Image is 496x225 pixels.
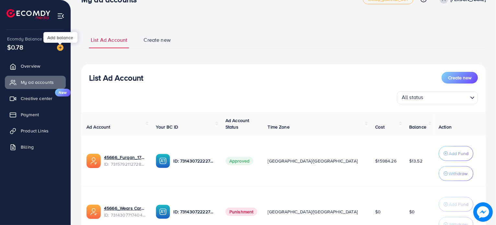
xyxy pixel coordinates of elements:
a: My ad accounts [5,76,66,89]
span: Payment [21,111,39,118]
button: Withdraw [439,166,473,181]
span: Cost [375,124,385,130]
p: Add Fund [449,150,468,157]
p: Withdraw [449,170,467,177]
div: Search for option [397,91,478,104]
span: ID: 7315792112728145922 [104,161,145,167]
a: Payment [5,108,66,121]
span: [GEOGRAPHIC_DATA]/[GEOGRAPHIC_DATA] [268,208,358,215]
img: image [57,44,63,51]
a: Billing [5,141,66,153]
span: Creative center [21,95,52,102]
span: [GEOGRAPHIC_DATA]/[GEOGRAPHIC_DATA] [268,158,358,164]
a: 45666_Furqan_1703340596636 [104,154,145,161]
a: Creative centerNew [5,92,66,105]
div: <span class='underline'>45666_Wears Cart_1702994988704</span></br>7314307717404033026 [104,205,145,218]
img: ic-ads-acc.e4c84228.svg [87,154,101,168]
span: Time Zone [268,124,289,130]
span: Action [439,124,452,130]
span: Create new [144,36,171,44]
span: ID: 7314307717404033026 [104,212,145,218]
span: Punishment [225,208,258,216]
h3: List Ad Account [89,73,143,83]
div: <span class='underline'>45666_Furqan_1703340596636</span></br>7315792112728145922 [104,154,145,167]
img: menu [57,12,64,20]
span: $0.78 [7,42,23,52]
span: $13.52 [409,158,422,164]
button: Create new [442,72,478,84]
span: Ad Account Status [225,117,249,130]
span: Balance [409,124,426,130]
span: Your BC ID [156,124,178,130]
p: ID: 7314307222278832129 [173,208,215,216]
p: Add Fund [449,200,468,208]
button: Add Fund [439,197,473,212]
img: logo [6,9,50,19]
p: ID: 7314307222278832129 [173,157,215,165]
img: ic-ba-acc.ded83a64.svg [156,205,170,219]
span: New [55,89,71,96]
span: $0 [409,208,415,215]
span: $0 [375,208,381,215]
img: ic-ads-acc.e4c84228.svg [87,205,101,219]
span: Overview [21,63,40,69]
span: $15984.26 [375,158,396,164]
span: All status [400,92,425,103]
img: image [475,204,491,220]
span: Approved [225,157,253,165]
img: ic-ba-acc.ded83a64.svg [156,154,170,168]
span: Create new [448,74,471,81]
div: Add balance [43,32,77,43]
a: Product Links [5,124,66,137]
span: Ad Account [87,124,110,130]
span: My ad accounts [21,79,54,85]
span: Ecomdy Balance [7,36,42,42]
input: Search for option [425,93,467,103]
span: Billing [21,144,34,150]
span: Product Links [21,128,49,134]
a: 45666_Wears Cart_1702994988704 [104,205,145,211]
span: List Ad Account [91,36,127,44]
button: Add Fund [439,146,473,161]
a: Overview [5,60,66,73]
